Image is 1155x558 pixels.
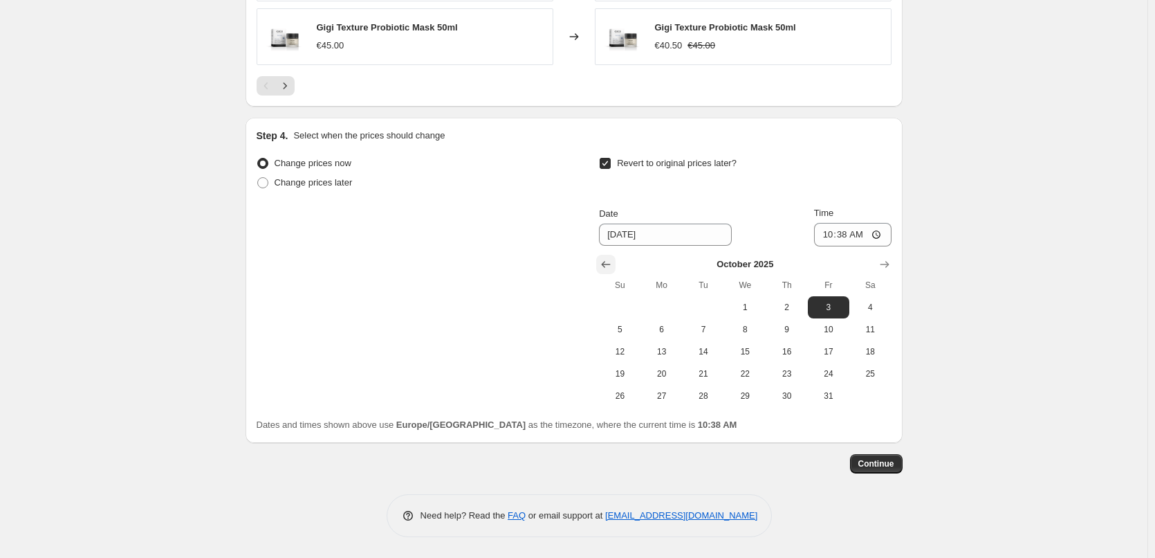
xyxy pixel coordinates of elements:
[683,385,724,407] button: Tuesday October 28 2025
[604,324,635,335] span: 5
[655,40,683,51] span: €40.50
[771,390,802,402] span: 30
[617,158,737,168] span: Revert to original prices later?
[257,76,295,96] nav: Pagination
[604,346,635,357] span: 12
[771,324,802,335] span: 9
[317,22,458,33] span: Gigi Texture Probiotic Mask 50ml
[683,363,724,385] button: Tuesday October 21 2025
[771,368,802,379] span: 23
[688,368,719,379] span: 21
[688,390,719,402] span: 28
[641,363,683,385] button: Monday October 20 2025
[849,318,891,341] button: Saturday October 11 2025
[396,420,526,430] b: Europe/[GEOGRAPHIC_DATA]
[596,255,616,274] button: Show previous month, September 2025
[813,280,844,291] span: Fr
[808,274,849,296] th: Friday
[647,346,677,357] span: 13
[605,510,757,521] a: [EMAIL_ADDRESS][DOMAIN_NAME]
[858,458,894,469] span: Continue
[849,296,891,318] button: Saturday October 4 2025
[724,318,766,341] button: Wednesday October 8 2025
[698,420,737,430] b: 10:38 AM
[808,341,849,363] button: Friday October 17 2025
[647,280,677,291] span: Mo
[724,296,766,318] button: Wednesday October 1 2025
[766,363,807,385] button: Thursday October 23 2025
[730,280,760,291] span: We
[688,346,719,357] span: 14
[766,385,807,407] button: Thursday October 30 2025
[275,158,351,168] span: Change prices now
[317,40,344,51] span: €45.00
[275,76,295,96] button: Next
[599,208,618,219] span: Date
[813,368,844,379] span: 24
[771,302,802,313] span: 2
[647,324,677,335] span: 6
[730,368,760,379] span: 22
[257,420,737,430] span: Dates and times shown above use as the timezone, where the current time is
[730,390,760,402] span: 29
[814,208,833,218] span: Time
[275,177,353,188] span: Change prices later
[683,318,724,341] button: Tuesday October 7 2025
[724,274,766,296] th: Wednesday
[849,274,891,296] th: Saturday
[688,324,719,335] span: 7
[724,385,766,407] button: Wednesday October 29 2025
[655,22,796,33] span: Gigi Texture Probiotic Mask 50ml
[855,280,885,291] span: Sa
[850,454,903,474] button: Continue
[766,274,807,296] th: Thursday
[730,346,760,357] span: 15
[647,368,677,379] span: 20
[808,318,849,341] button: Friday October 10 2025
[766,318,807,341] button: Thursday October 9 2025
[604,280,635,291] span: Su
[599,318,640,341] button: Sunday October 5 2025
[855,324,885,335] span: 11
[599,224,732,246] input: 9/26/2025
[641,318,683,341] button: Monday October 6 2025
[849,363,891,385] button: Saturday October 25 2025
[771,346,802,357] span: 16
[641,385,683,407] button: Monday October 27 2025
[264,16,306,57] img: gigi-texture-probiotic-mask-50ml-387645_80x.png
[766,296,807,318] button: Thursday October 2 2025
[641,274,683,296] th: Monday
[599,341,640,363] button: Sunday October 12 2025
[813,302,844,313] span: 3
[688,280,719,291] span: Tu
[855,302,885,313] span: 4
[599,385,640,407] button: Sunday October 26 2025
[855,368,885,379] span: 25
[813,390,844,402] span: 31
[647,390,677,402] span: 27
[730,302,760,313] span: 1
[849,341,891,363] button: Saturday October 18 2025
[814,223,891,246] input: 12:00
[808,296,849,318] button: Friday October 3 2025
[293,129,445,143] p: Select when the prices should change
[771,280,802,291] span: Th
[641,341,683,363] button: Monday October 13 2025
[724,341,766,363] button: Wednesday October 15 2025
[855,346,885,357] span: 18
[604,390,635,402] span: 26
[730,324,760,335] span: 8
[724,363,766,385] button: Wednesday October 22 2025
[687,40,715,51] span: €45.00
[813,346,844,357] span: 17
[508,510,526,521] a: FAQ
[599,363,640,385] button: Sunday October 19 2025
[421,510,508,521] span: Need help? Read the
[813,324,844,335] span: 10
[257,129,288,143] h2: Step 4.
[808,385,849,407] button: Friday October 31 2025
[599,274,640,296] th: Sunday
[526,510,605,521] span: or email support at
[683,341,724,363] button: Tuesday October 14 2025
[683,274,724,296] th: Tuesday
